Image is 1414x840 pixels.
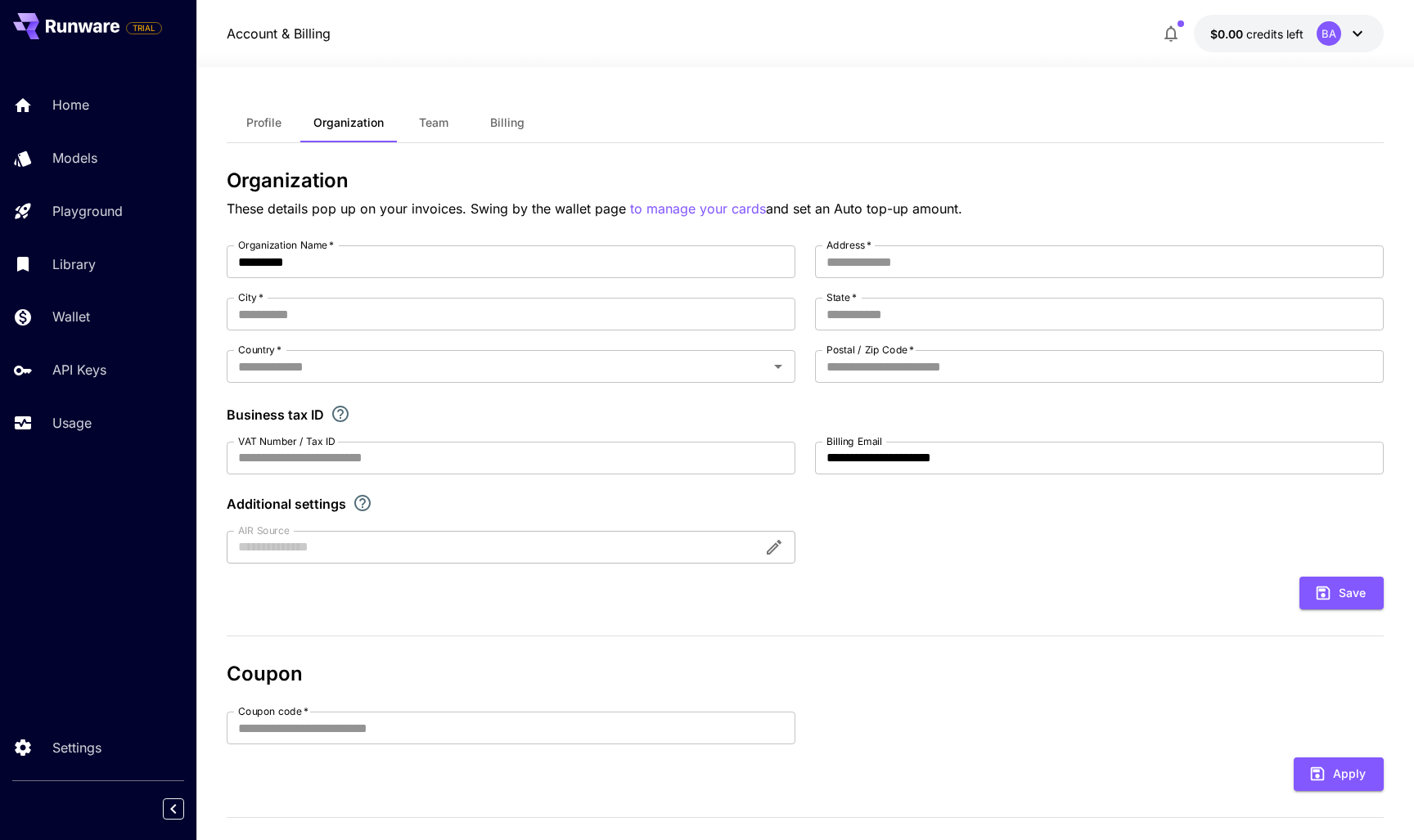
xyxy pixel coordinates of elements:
span: Team [419,115,448,130]
button: Save [1299,577,1384,610]
div: $0.00 [1210,25,1304,43]
p: Playground [52,201,123,221]
div: Collapse sidebar [175,794,196,824]
div: BA [1317,21,1341,46]
label: Address [826,238,871,252]
p: Library [52,254,96,274]
button: Apply [1294,757,1384,791]
svg: If you are a business tax registrant, please enter your business tax ID here. [331,404,350,424]
label: AIR Source [238,523,289,537]
span: Profile [246,115,281,130]
label: VAT Number / Tax ID [238,434,335,448]
span: Add your payment card to enable full platform functionality. [126,18,162,38]
span: These details pop up on your invoices. Swing by the wallet page [227,200,630,217]
label: Country [238,343,281,357]
h3: Coupon [227,663,1384,685]
nav: breadcrumb [227,24,331,43]
label: Postal / Zip Code [826,343,914,357]
p: API Keys [52,360,106,380]
label: Billing Email [826,434,882,448]
span: Billing [490,115,525,130]
p: Usage [52,413,92,433]
p: Business tax ID [227,405,324,424]
span: Organization [313,115,384,130]
span: credits left [1246,27,1304,41]
span: TRIAL [127,22,161,34]
svg: Explore additional customization settings [353,493,372,513]
button: to manage your cards [630,199,766,219]
label: Coupon code [238,704,308,718]
span: $0.00 [1210,27,1246,41]
a: Account & Billing [227,24,331,43]
label: City [238,290,263,304]
label: Organization Name [238,238,334,252]
p: Models [52,148,97,168]
button: $0.00BA [1194,15,1384,52]
h3: Organization [227,169,1384,192]
p: Wallet [52,307,90,326]
button: Collapse sidebar [163,798,184,820]
label: State [826,290,857,304]
p: Home [52,95,89,115]
p: Additional settings [227,494,346,514]
span: and set an Auto top-up amount. [766,200,962,217]
p: Settings [52,738,101,757]
button: Open [767,355,790,378]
